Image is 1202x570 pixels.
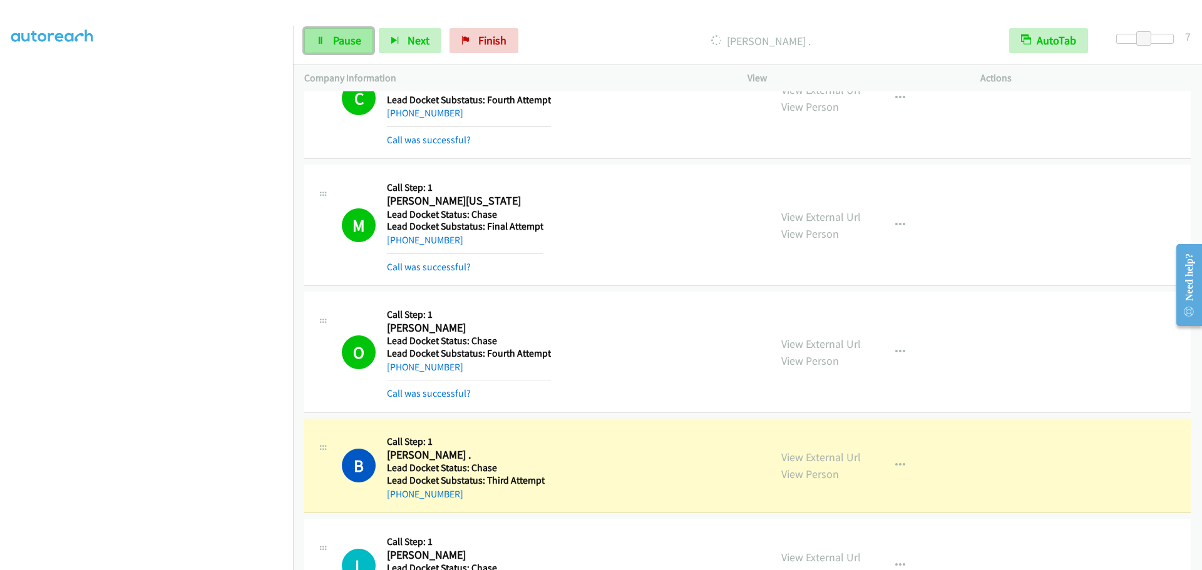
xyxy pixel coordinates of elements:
a: View External Url [781,550,861,564]
a: View External Url [781,210,861,224]
h2: [PERSON_NAME] [387,321,551,335]
a: Finish [449,28,518,53]
h1: M [342,208,376,242]
a: View External Url [781,450,861,464]
h2: [PERSON_NAME] [387,548,546,562]
span: Next [408,33,429,48]
h5: Call Step: 1 [387,181,543,194]
h5: Lead Docket Status: Chase [387,462,545,474]
p: View [747,71,958,86]
p: Company Information [304,71,725,86]
h1: B [342,449,376,482]
h1: C [342,81,376,115]
h5: Lead Docket Status: Chase [387,335,551,347]
a: Pause [304,28,373,53]
a: [PHONE_NUMBER] [387,107,463,119]
a: View Person [781,226,839,241]
h5: Lead Docket Substatus: Final Attempt [387,220,543,233]
h5: Lead Docket Status: Chase [387,208,543,221]
h5: Lead Docket Substatus: Fourth Attempt [387,347,551,360]
h2: [PERSON_NAME][US_STATE] [387,194,543,208]
span: Finish [478,33,506,48]
a: [PHONE_NUMBER] [387,361,463,373]
a: View Person [781,354,839,368]
a: View Person [781,467,839,481]
h5: Call Step: 1 [387,435,545,448]
h5: Call Step: 1 [387,308,551,321]
button: Next [379,28,441,53]
a: [PHONE_NUMBER] [387,488,463,500]
a: Call was successful? [387,261,471,273]
p: [PERSON_NAME] . [535,33,987,49]
button: AutoTab [1009,28,1088,53]
a: View External Url [781,337,861,351]
a: Call was successful? [387,134,471,146]
div: 7 [1185,28,1191,45]
h2: [PERSON_NAME] . [387,448,545,462]
h5: Call Step: 1 [387,536,546,548]
a: [PHONE_NUMBER] [387,234,463,246]
h5: Lead Docket Substatus: Third Attempt [387,474,545,487]
span: Pause [333,33,361,48]
h1: O [342,335,376,369]
a: View Person [781,99,839,114]
p: Actions [980,71,1191,86]
iframe: Resource Center [1166,235,1202,335]
h5: Lead Docket Substatus: Fourth Attempt [387,94,551,106]
a: Call was successful? [387,387,471,399]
